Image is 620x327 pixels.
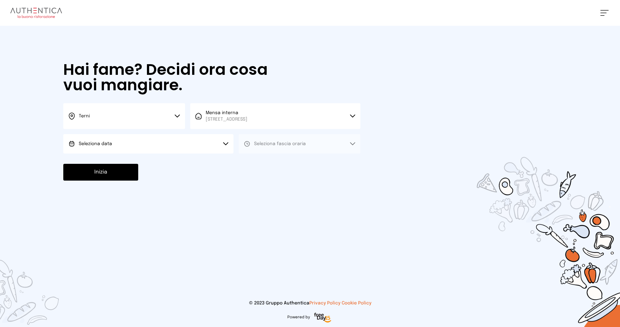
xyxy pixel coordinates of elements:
[239,134,360,154] button: Seleziona fascia oraria
[79,114,90,118] span: Terni
[342,301,371,305] a: Cookie Policy
[287,315,310,320] span: Powered by
[313,312,333,324] img: logo-freeday.3e08031.png
[63,164,138,181] button: Inizia
[206,110,247,123] span: Mensa interna
[190,103,360,129] button: Mensa interna[STREET_ADDRESS]
[254,142,306,146] span: Seleziona fascia oraria
[79,142,112,146] span: Seleziona data
[10,8,62,18] img: logo.8f33a47.png
[10,300,610,306] p: © 2023 Gruppo Authentica
[63,134,233,154] button: Seleziona data
[63,62,286,93] h1: Hai fame? Decidi ora cosa vuoi mangiare.
[206,116,247,123] span: [STREET_ADDRESS]
[309,301,340,305] a: Privacy Policy
[439,120,620,327] img: sticker-selezione-mensa.70a28f7.png
[63,103,185,129] button: Terni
